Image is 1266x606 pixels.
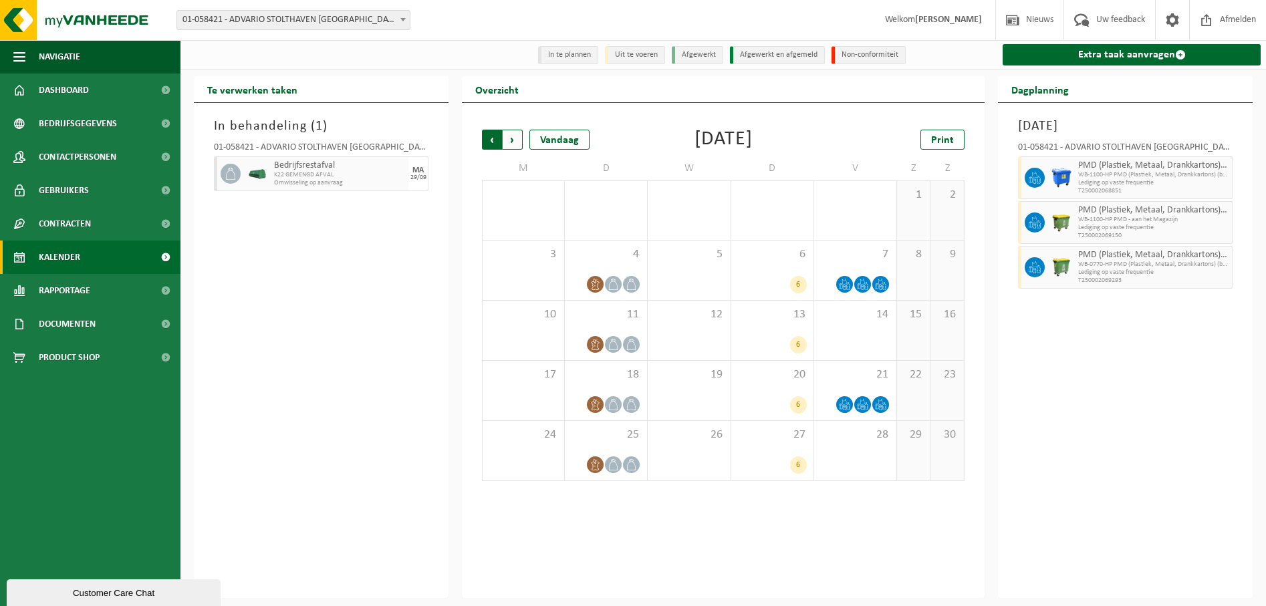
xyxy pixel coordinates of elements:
span: Navigatie [39,40,80,73]
li: In te plannen [538,46,598,64]
span: 19 [654,367,723,382]
span: 12 [654,307,723,322]
span: 1 [904,188,924,202]
li: Afgewerkt en afgemeld [730,46,825,64]
span: T250002068851 [1078,187,1229,195]
div: Vandaag [529,130,590,150]
iframe: chat widget [7,577,223,606]
span: 17 [489,367,557,382]
div: 6 [790,336,807,353]
div: 01-058421 - ADVARIO STOLTHAVEN [GEOGRAPHIC_DATA] [GEOGRAPHIC_DATA] - [GEOGRAPHIC_DATA] [1018,143,1233,156]
li: Non-conformiteit [832,46,906,64]
img: WB-1100-HPE-BE-01 [1051,168,1071,188]
span: 6 [738,247,807,262]
span: T250002069150 [1078,232,1229,240]
span: Print [931,135,954,146]
span: Contracten [39,207,91,241]
span: 15 [904,307,924,322]
li: Afgewerkt [672,46,723,64]
span: 3 [489,247,557,262]
span: Documenten [39,307,96,341]
img: WB-1100-HPE-GN-50 [1051,212,1071,233]
span: 23 [937,367,957,382]
span: 20 [738,367,807,382]
h3: In behandeling ( ) [214,116,428,136]
span: 24 [489,428,557,442]
span: Lediging op vaste frequentie [1078,224,1229,232]
span: 25 [572,428,640,442]
span: 7 [821,247,890,262]
div: 6 [790,396,807,414]
li: Uit te voeren [605,46,665,64]
td: Z [897,156,931,180]
a: Print [920,130,965,150]
strong: [PERSON_NAME] [915,15,982,25]
span: 11 [572,307,640,322]
span: WB-1100-HP PMD - aan het Magazijn [1078,216,1229,224]
span: 9 [937,247,957,262]
div: 6 [790,276,807,293]
span: 01-058421 - ADVARIO STOLTHAVEN ANTWERPEN NV - ANTWERPEN [176,10,410,30]
td: D [565,156,648,180]
span: Product Shop [39,341,100,374]
span: 21 [821,367,890,382]
span: 26 [654,428,723,442]
span: Rapportage [39,274,90,307]
span: 8 [904,247,924,262]
span: 4 [572,247,640,262]
a: Extra taak aanvragen [1003,44,1261,65]
span: 5 [654,247,723,262]
span: Vorige [482,130,502,150]
span: Dashboard [39,73,89,107]
span: PMD (Plastiek, Metaal, Drankkartons) (bedrijven) [1078,205,1229,216]
td: M [482,156,565,180]
span: T250002069293 [1078,277,1229,285]
span: K22 GEMENGD AFVAL [274,171,405,179]
span: 10 [489,307,557,322]
span: 14 [821,307,890,322]
td: V [814,156,897,180]
span: 01-058421 - ADVARIO STOLTHAVEN ANTWERPEN NV - ANTWERPEN [177,11,410,29]
img: WB-0770-HPE-GN-50 [1051,257,1071,277]
span: Gebruikers [39,174,89,207]
h3: [DATE] [1018,116,1233,136]
h2: Te verwerken taken [194,76,311,102]
span: 1 [315,120,323,133]
span: Kalender [39,241,80,274]
span: Omwisseling op aanvraag [274,179,405,187]
div: 01-058421 - ADVARIO STOLTHAVEN [GEOGRAPHIC_DATA] [GEOGRAPHIC_DATA] - [GEOGRAPHIC_DATA] [214,143,428,156]
span: WB-1100-HP PMD (Plastiek, Metaal, Drankkartons) (bedrijven) [1078,171,1229,179]
td: Z [930,156,965,180]
span: Volgende [503,130,523,150]
span: 16 [937,307,957,322]
span: 18 [572,367,640,382]
span: 29 [904,428,924,442]
span: Lediging op vaste frequentie [1078,269,1229,277]
span: WB-0770-HP PMD (Plastiek, Metaal, Drankkartons) (bedrijven) [1078,261,1229,269]
span: 13 [738,307,807,322]
span: 30 [937,428,957,442]
span: 22 [904,367,924,382]
h2: Dagplanning [998,76,1082,102]
div: 29/09 [410,174,426,181]
div: 6 [790,456,807,474]
h2: Overzicht [462,76,532,102]
div: [DATE] [694,130,753,150]
span: PMD (Plastiek, Metaal, Drankkartons) (bedrijven) [1078,250,1229,261]
span: PMD (Plastiek, Metaal, Drankkartons) (bedrijven) [1078,160,1229,171]
span: Bedrijfsrestafval [274,160,405,171]
td: D [731,156,814,180]
div: MA [412,166,424,174]
span: Lediging op vaste frequentie [1078,179,1229,187]
img: HK-XK-22-GN-00 [247,169,267,179]
td: W [648,156,731,180]
span: 2 [937,188,957,202]
span: Bedrijfsgegevens [39,107,117,140]
span: 27 [738,428,807,442]
span: Contactpersonen [39,140,116,174]
span: 28 [821,428,890,442]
